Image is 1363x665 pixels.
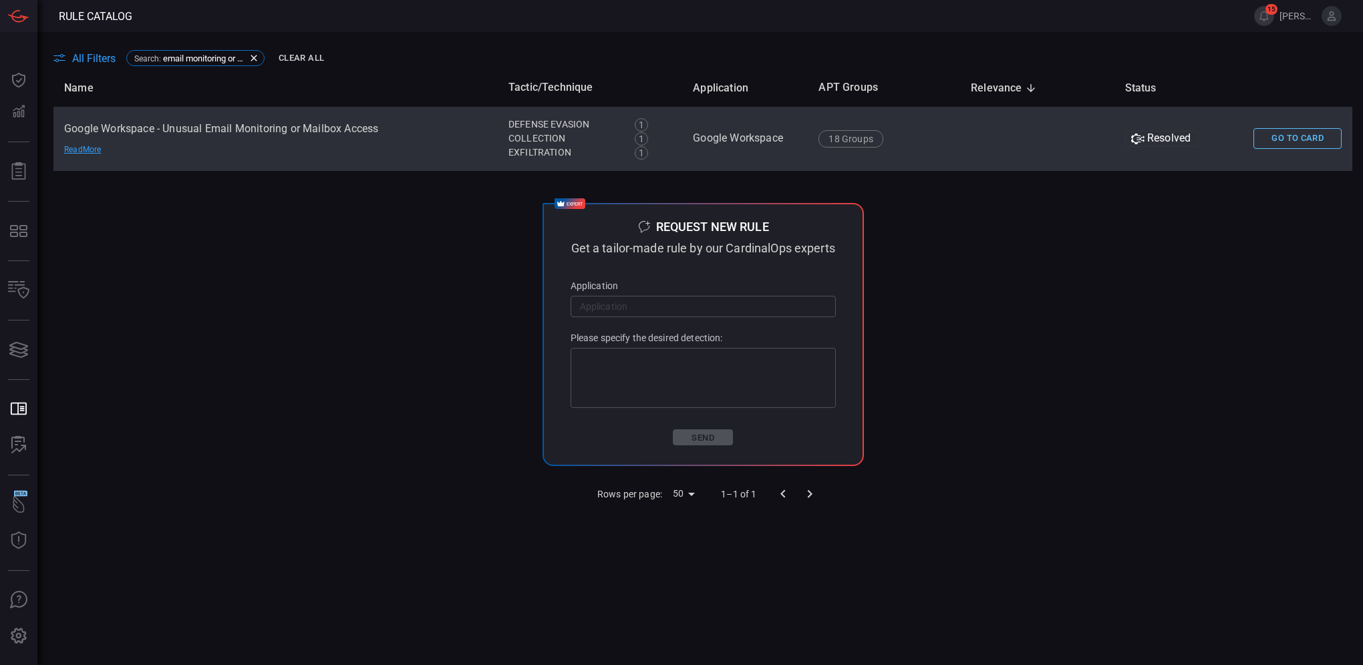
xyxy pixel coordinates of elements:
div: 50 [667,484,700,503]
span: Name [64,80,111,96]
span: 15 [1265,4,1277,15]
th: Tactic/Technique [498,69,682,107]
td: Google Workspace - Unusual Email Monitoring or Mailbox Access [53,107,498,171]
button: All Filters [53,52,116,65]
button: Reports [3,156,35,188]
button: Inventory [3,274,35,306]
div: Search:email monitoring or mailbox access [126,50,265,66]
th: APT Groups [808,69,960,107]
span: Search : [134,54,161,63]
input: Application [571,294,836,318]
div: Resolved [1125,131,1199,147]
button: Preferences [3,620,35,652]
button: Rule Catalog [3,393,35,425]
button: ALERT ANALYSIS [3,429,35,461]
button: 15 [1254,6,1274,26]
button: Clear All [275,48,327,69]
div: Read More [64,145,158,156]
button: Go To Card [1253,128,1342,149]
div: Request new rule [656,221,769,233]
p: Rows per page: [597,487,662,501]
button: MITRE - Detection Posture [3,215,35,247]
span: Rule Catalog [59,10,132,23]
button: Detections [3,96,35,128]
button: Dashboard [3,64,35,96]
button: Cards [3,334,35,366]
div: 1 [635,132,648,146]
span: All Filters [72,52,116,65]
button: Threat Intelligence [3,525,35,557]
p: Application [571,281,836,290]
div: Get a tailor-made rule by our CardinalOps experts [571,242,836,254]
div: Exfiltration [508,146,620,160]
span: Relevance [971,80,1040,96]
span: [PERSON_NAME].nsonga [1279,11,1316,21]
div: 1 [635,118,648,132]
div: Defense Evasion [508,118,620,132]
span: Status [1125,80,1174,96]
div: 1 [635,146,648,160]
span: Application [693,80,766,96]
p: 1–1 of 1 [721,487,756,501]
button: Ask Us A Question [3,584,35,616]
p: Please specify the desired detection: [571,333,836,343]
button: Wingman [3,489,35,521]
span: expert [567,196,583,210]
span: email monitoring or mailbox access [163,53,247,63]
div: 18 Groups [818,130,883,148]
td: Google Workspace [682,107,808,171]
div: Collection [508,132,620,146]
